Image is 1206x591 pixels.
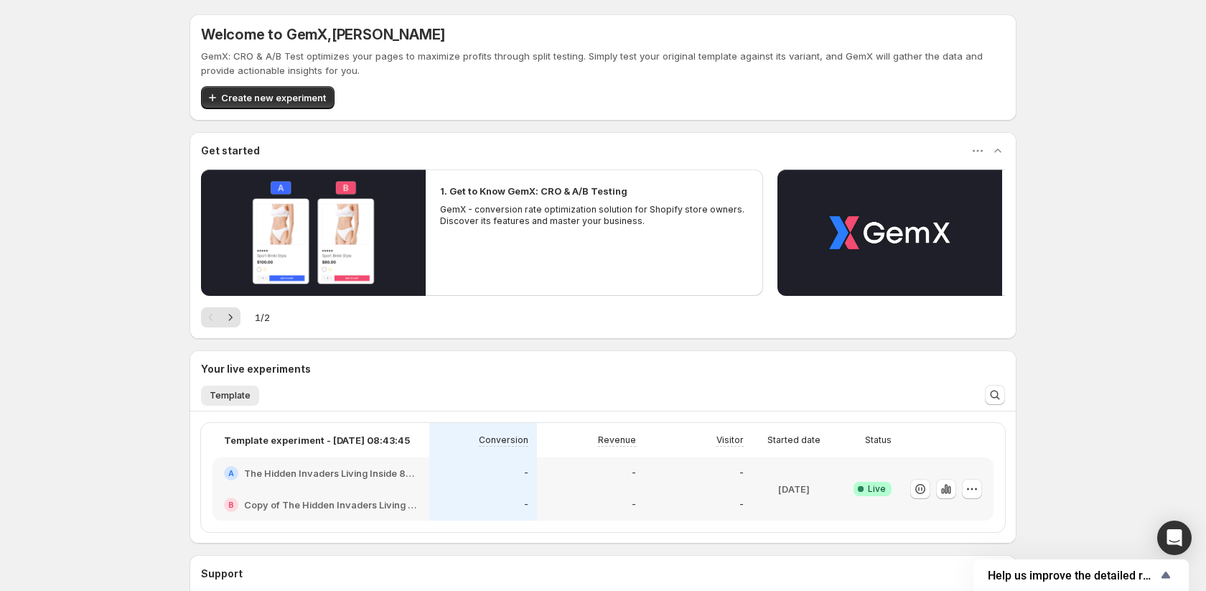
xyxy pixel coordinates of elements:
button: Play video [201,169,426,296]
p: Started date [767,434,821,446]
h5: Welcome to GemX [201,26,445,43]
button: Search and filter results [985,385,1005,405]
h2: 1. Get to Know GemX: CRO & A/B Testing [440,184,627,198]
p: GemX: CRO & A/B Test optimizes your pages to maximize profits through split testing. Simply test ... [201,49,1005,78]
p: Template experiment - [DATE] 08:43:45 [224,433,410,447]
h2: B [228,501,234,509]
p: - [524,467,528,479]
nav: Pagination [201,307,240,327]
p: [DATE] [778,482,810,496]
button: Show survey - Help us improve the detailed report for A/B campaigns [988,567,1174,584]
span: Template [210,390,251,401]
p: - [739,499,744,511]
p: Revenue [598,434,636,446]
span: Live [868,483,886,495]
h3: Get started [201,144,260,158]
h3: Your live experiments [201,362,311,376]
h2: A [228,469,234,478]
p: - [524,499,528,511]
p: Visitor [716,434,744,446]
p: GemX - conversion rate optimization solution for Shopify store owners. Discover its features and ... [440,204,749,227]
span: , [PERSON_NAME] [327,26,445,43]
h2: Copy of The Hidden Invaders Living Inside 85% of [DEMOGRAPHIC_DATA] RIGHT NOW [244,498,418,512]
h3: Support [201,567,243,581]
p: - [739,467,744,479]
button: Create new experiment [201,86,335,109]
div: Open Intercom Messenger [1157,521,1192,555]
span: Create new experiment [221,90,326,105]
span: Help us improve the detailed report for A/B campaigns [988,569,1157,582]
button: Next [220,307,240,327]
span: 1 / 2 [255,310,270,325]
h2: The Hidden Invaders Living Inside 85% of [DEMOGRAPHIC_DATA] RIGHT NOW [244,466,418,480]
p: Status [865,434,892,446]
p: Conversion [479,434,528,446]
p: - [632,467,636,479]
button: Play video [777,169,1002,296]
p: - [632,499,636,511]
